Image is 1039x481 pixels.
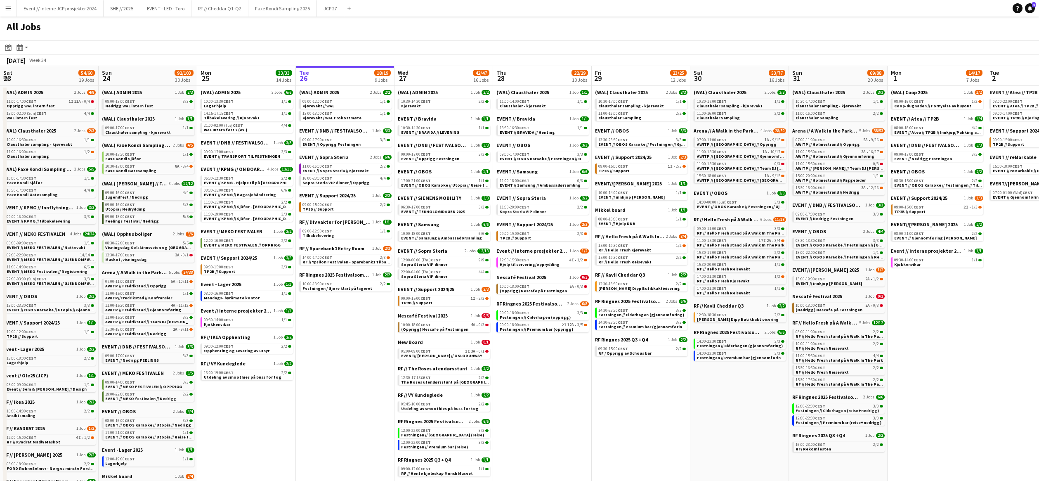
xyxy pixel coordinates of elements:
div: EVENT // OBOS1 Job3/309:00-17:00CEST3/3EVENT // OBOS Karaoke // Festningen // Opprigg [496,142,589,168]
span: 11:00-16:00 [598,111,628,116]
span: 1/1 [380,100,386,104]
span: (WAL) Clausthaler 2025 [102,116,155,122]
a: EVENT // OBOS1 Job3/3 [496,142,589,148]
span: 2/2 [873,111,879,116]
span: 10:30-17:00 [598,100,628,104]
span: 2/2 [775,111,780,116]
span: Kjørevakt / WAL Frokostmøte [302,115,361,121]
span: 3/3 [679,128,687,133]
span: AWITP // Kristiansand // Opprigg [697,142,777,147]
span: 1A [763,150,767,154]
a: 11:00-15:30CEST1A•10/17AWITP // [GEOGRAPHIC_DATA] // Gjennomføring [697,149,784,159]
span: CEST [716,137,727,142]
span: 10:00-16:30 [7,138,36,142]
span: (WAL) Coop 2025 [891,89,928,95]
a: 13:30-23:30CEST3/3EVENT // OBOS Karaoke // Festningen // Gjennomføring [598,137,686,147]
span: Nedrigg WAL intern fest [105,103,153,109]
a: (WAL) ADMIN 20251 Job2/2 [398,89,490,95]
span: 1/1 [479,126,484,130]
span: 4 Jobs [760,128,772,133]
a: 09:00-17:00CEST3/3EVENT // TRANSPORT TIL FESTNINGEN [204,149,291,159]
a: EVENT // DNB // FESTIVALSOMMER 20251 Job3/3 [398,142,490,148]
a: (WAL) Clausthaler 20252 Jobs2/3 [3,128,96,134]
span: 1/1 [577,126,583,130]
span: (WAL) Faxe Kondi Sampling 2025 [102,142,171,148]
span: 9/16 [871,138,879,142]
span: 2/2 [676,111,682,116]
a: 10:00-13:30CEST1/1Lager hjelp [204,99,291,108]
div: EVENT // Bravida1 Job1/110:30-14:30CEST1/1EVENT // BRAVIDA // LEVERING [398,116,490,142]
span: 1A [765,138,769,142]
span: 10:30-14:30 [401,126,431,130]
div: EVENT // DNB // FESTIVALSOMMER 20251 Job3/309:00-17:00CEST3/3EVENT // Opprigg Festningen [299,128,392,154]
span: 10:00-13:30 [204,100,234,104]
span: 09:00-17:00 [993,111,1022,116]
span: CEST [519,99,529,104]
span: 07:00-11:00 [796,138,825,142]
div: EVENT // Atea // TP2B1 Job4/408:00-18:00CEST4/4EVENT // Atea // TP2B // Innkjøp/Pakking av bil [891,116,983,142]
a: 07:00-11:00CEST5A•9/16AWITP // Holmestrand // Opprigg [796,137,883,147]
button: RF // Cheddar Q1-Q2 [191,0,248,17]
span: 2/2 [482,90,490,95]
span: EVENT // DNB // FESTIVALSOMMER 2025 [201,140,272,146]
span: 3 [1032,2,1036,7]
span: 09:00-17:00 [105,126,135,130]
span: EVENT // OBOS [595,128,629,134]
span: EVENT // Atea // TP2B [989,89,1038,95]
a: (WAL) Faxe Kondi Sampling 20252 Jobs4/5 [102,142,194,148]
span: 1 Job [964,116,973,121]
button: Faxe Kondi Sampling 2025 [248,0,317,17]
span: 08:00-13:00 [105,100,135,104]
span: 1 Job [175,116,184,121]
span: EVENT // DNB // FESTIVALSOMMER 2025 [299,128,371,134]
span: 11A [74,100,81,104]
a: 10:30-17:00CEST1/1Clausthaler sampling - kjørevakt [598,99,686,108]
span: CEST [1012,111,1022,116]
div: (WAL) ADMIN 20252 Jobs4/811:00-17:00CEST1I11A•0/4Opprigg WAL intern fest13:00-02:00 (Sun)CEST4/4W... [3,89,96,128]
div: Arena // A Walk in the Park 20255 Jobs38/5307:00-11:00CEST5A•9/16AWITP // Holmestrand // Opprigg1... [792,128,885,202]
span: 1/1 [482,116,490,121]
span: 2/2 [479,100,484,104]
span: 1 Job [569,116,579,121]
span: 09:00-17:00 [302,138,332,142]
span: 4/4 [975,116,983,121]
span: Clausthaler sampling - kjørevakt [796,103,861,109]
a: (WAL) Clausthaler 20251 Job1/1 [496,89,589,95]
span: CEST [716,111,727,116]
div: (WAL) Coop 20251 Job1/208:00-16:00CEST1/2Coop-dugnaden // Fornyelse av buyout [891,89,983,116]
span: CEST [322,99,332,104]
span: EVENT // Bravida [496,116,535,122]
a: Arena // A Walk in the Park 20255 Jobs38/53 [792,128,885,134]
a: 07:00-11:00CEST1A•9/15AWITP // [GEOGRAPHIC_DATA] // Opprigg [697,137,784,147]
span: 3/3 [975,143,983,148]
span: CEST [1012,99,1022,104]
span: 1/1 [775,100,780,104]
span: Kjørevakt // WAL [302,103,334,109]
span: 11:00-17:00 [7,100,36,104]
a: (WAL) Clausthaler 20252 Jobs3/3 [694,89,786,95]
span: 08:00-18:00 [894,126,924,130]
span: 1/2 [975,90,983,95]
span: CEST [815,137,825,142]
span: 1 Job [274,140,283,145]
span: CEST [233,123,243,128]
a: 11:00-14:00CEST1/1Clausthaler - kjørevakt [500,99,587,108]
span: Clausthaler sampling - kjørevakt [598,103,664,109]
span: CEST [914,99,924,104]
a: EVENT // DNB // FESTIVALSOMMER 20251 Job3/3 [201,140,293,146]
span: 1/1 [186,116,194,121]
span: EVENT // DNB // FESTIVALSOMMER 2025 [891,142,962,148]
span: 2 Jobs [863,90,874,95]
span: EVENT // Atea // TP2B // Innkjøp/Pakking av bil [894,130,985,135]
div: • [7,100,94,104]
a: 09:00-17:00CEST1/1Clausthaler sampling - kjørevakt [105,125,193,135]
span: Arena // A Walk in the Park 2025 [694,128,759,134]
span: 4/4 [972,126,978,130]
span: 1 Job [964,90,973,95]
a: Arena // A Walk in the Park 20254 Jobs28/50 [694,128,786,134]
span: 08:00-16:00 [894,100,924,104]
span: Kjørevakt [401,103,421,109]
span: 1/2 [972,100,978,104]
span: (WAL) Clausthaler 2025 [3,128,56,134]
span: CEST [125,125,135,130]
